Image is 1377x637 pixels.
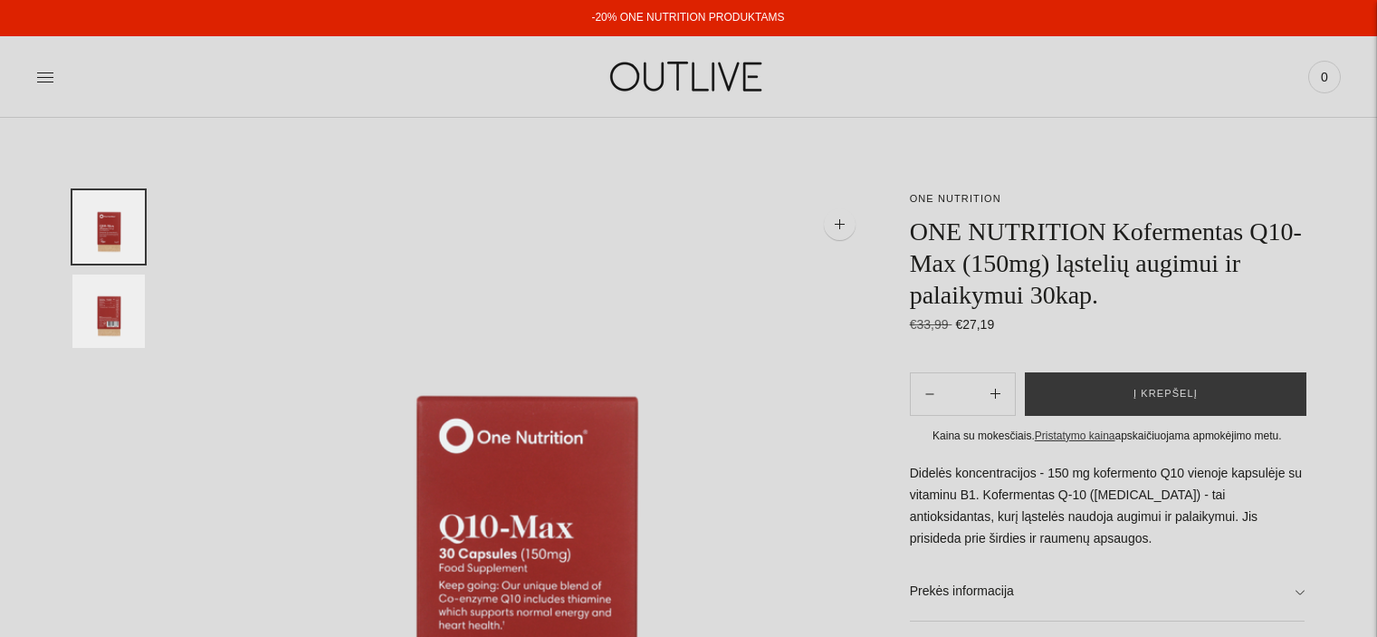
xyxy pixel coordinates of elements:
button: Į krepšelį [1025,372,1306,416]
h1: ONE NUTRITION Kofermentas Q10-Max (150mg) ląstelių augimui ir palaikymui 30kap. [910,216,1305,311]
input: Product quantity [949,381,976,407]
img: OUTLIVE [575,45,801,108]
p: Didelės koncentracijos - 150 mg kofermento Q10 vienoje kapsulėje su vitaminu B1. Kofermentas Q-10... [910,463,1305,550]
span: Į krepšelį [1133,385,1198,403]
s: €33,99 [910,317,952,332]
a: Prekės informacija [910,563,1305,621]
button: Add product quantity [911,372,949,416]
span: 0 [1312,64,1337,90]
button: Translation missing: en.general.accessibility.image_thumbail [72,275,145,348]
div: Kaina su mokesčiais. apskaičiuojama apmokėjimo metu. [910,427,1305,446]
span: €27,19 [955,317,994,332]
a: Pristatymo kaina [1035,429,1115,442]
button: Translation missing: en.general.accessibility.image_thumbail [72,190,145,264]
a: ONE NUTRITION [910,193,1001,204]
a: 0 [1308,57,1341,97]
button: Subtract product quantity [976,372,1015,416]
a: -20% ONE NUTRITION PRODUKTAMS [591,11,784,24]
